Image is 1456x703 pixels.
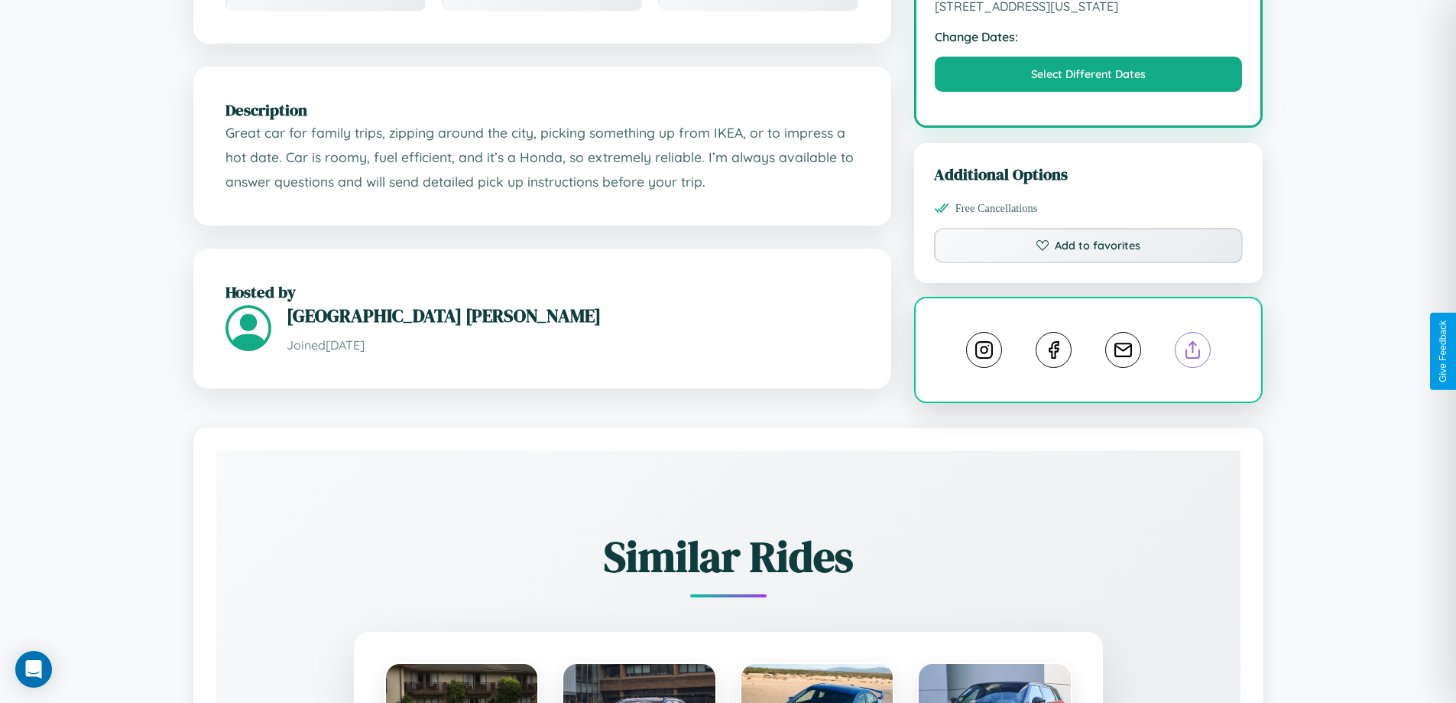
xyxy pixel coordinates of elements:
strong: Change Dates: [935,29,1243,44]
p: Great car for family trips, zipping around the city, picking something up from IKEA, or to impres... [225,121,859,194]
span: Free Cancellations [955,202,1038,215]
h2: Description [225,99,859,121]
h2: Hosted by [225,281,859,303]
h2: Similar Rides [270,527,1187,586]
div: Give Feedback [1438,321,1448,382]
div: Open Intercom Messenger [15,651,52,688]
h3: [GEOGRAPHIC_DATA] [PERSON_NAME] [287,303,859,328]
button: Add to favorites [934,228,1244,263]
button: Select Different Dates [935,57,1243,92]
h3: Additional Options [934,163,1244,185]
p: Joined [DATE] [287,334,859,356]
